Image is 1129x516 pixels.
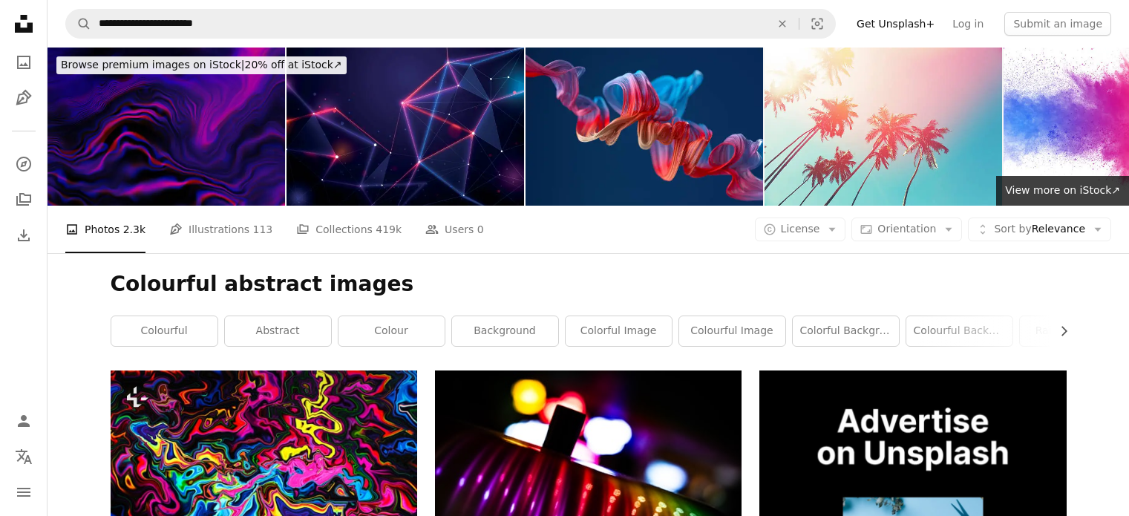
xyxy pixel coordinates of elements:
[994,223,1031,235] span: Sort by
[679,316,785,346] a: colourful image
[1005,184,1120,196] span: View more on iStock ↗
[111,316,217,346] a: colourful
[111,479,417,492] a: a colorful painting of a tree
[766,10,799,38] button: Clear
[65,9,836,39] form: Find visuals sitewide
[9,477,39,507] button: Menu
[755,218,846,241] button: License
[296,206,402,253] a: Collections 419k
[435,466,742,479] a: a close up of a colorful object in the dark
[338,316,445,346] a: colour
[225,316,331,346] a: abstract
[1004,12,1111,36] button: Submit an image
[66,10,91,38] button: Search Unsplash
[1020,316,1126,346] a: rainbow color
[1050,316,1067,346] button: scroll list to the right
[9,442,39,471] button: Language
[526,48,763,206] img: colorful wavy object
[287,48,524,206] img: Futuristic digital block chain background
[253,221,273,238] span: 113
[851,218,962,241] button: Orientation
[968,218,1111,241] button: Sort byRelevance
[425,206,484,253] a: Users 0
[48,48,285,206] img: Marble Colorful Neon Wave Pattern Prism Glitch Effect Abstract Background Dark Purple Blue Hot Pi...
[9,9,39,42] a: Home — Unsplash
[61,59,342,71] span: 20% off at iStock ↗
[477,221,484,238] span: 0
[877,223,936,235] span: Orientation
[9,83,39,113] a: Illustrations
[452,316,558,346] a: background
[111,271,1067,298] h1: Colourful abstract images
[9,406,39,436] a: Log in / Sign up
[943,12,992,36] a: Log in
[781,223,820,235] span: License
[566,316,672,346] a: colorful image
[848,12,943,36] a: Get Unsplash+
[376,221,402,238] span: 419k
[799,10,835,38] button: Visual search
[793,316,899,346] a: colorful background
[9,48,39,77] a: Photos
[61,59,244,71] span: Browse premium images on iStock |
[9,149,39,179] a: Explore
[9,221,39,250] a: Download History
[996,176,1129,206] a: View more on iStock↗
[994,222,1085,237] span: Relevance
[48,48,356,83] a: Browse premium images on iStock|20% off at iStock↗
[765,48,1002,206] img: Coconut trees and turquoise Indian Ocean
[169,206,272,253] a: Illustrations 113
[9,185,39,215] a: Collections
[906,316,1012,346] a: colourful background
